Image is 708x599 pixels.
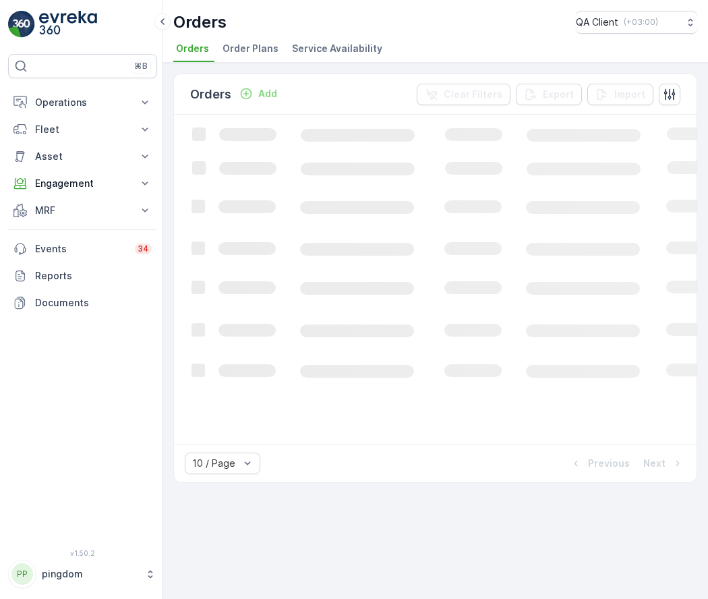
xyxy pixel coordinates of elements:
[39,11,97,38] img: logo_light-DOdMpM7g.png
[8,89,157,116] button: Operations
[8,116,157,143] button: Fleet
[588,457,630,470] p: Previous
[8,170,157,197] button: Engagement
[35,177,130,190] p: Engagement
[8,235,157,262] a: Events34
[8,549,157,557] span: v 1.50.2
[516,84,582,105] button: Export
[35,242,127,256] p: Events
[138,244,149,254] p: 34
[417,84,510,105] button: Clear Filters
[543,88,574,101] p: Export
[8,143,157,170] button: Asset
[643,457,666,470] p: Next
[8,560,157,588] button: PPpingdom
[42,567,138,581] p: pingdom
[8,262,157,289] a: Reports
[576,11,697,34] button: QA Client(+03:00)
[624,17,658,28] p: ( +03:00 )
[8,11,35,38] img: logo
[134,61,148,72] p: ⌘B
[190,85,231,104] p: Orders
[176,42,209,55] span: Orders
[258,87,277,101] p: Add
[8,197,157,224] button: MRF
[587,84,653,105] button: Import
[35,96,130,109] p: Operations
[11,563,33,585] div: PP
[35,269,152,283] p: Reports
[35,296,152,310] p: Documents
[568,455,631,472] button: Previous
[35,204,130,217] p: MRF
[8,289,157,316] a: Documents
[444,88,502,101] p: Clear Filters
[223,42,278,55] span: Order Plans
[173,11,227,33] p: Orders
[234,86,283,102] button: Add
[576,16,618,29] p: QA Client
[35,150,130,163] p: Asset
[614,88,645,101] p: Import
[292,42,382,55] span: Service Availability
[642,455,686,472] button: Next
[35,123,130,136] p: Fleet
